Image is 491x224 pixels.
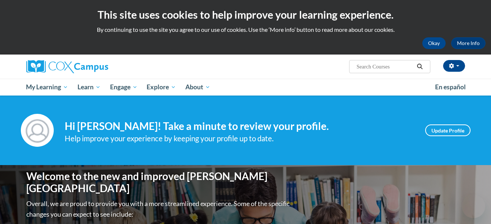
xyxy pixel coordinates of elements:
[65,132,414,145] div: Help improve your experience by keeping your profile up to date.
[21,114,54,147] img: Profile Image
[22,79,73,96] a: My Learning
[185,83,210,92] span: About
[462,195,485,218] iframe: Button to launch messaging window
[105,79,142,96] a: Engage
[425,124,471,136] a: Update Profile
[26,170,291,195] h1: Welcome to the new and improved [PERSON_NAME][GEOGRAPHIC_DATA]
[26,83,68,92] span: My Learning
[26,60,165,73] a: Cox Campus
[414,62,425,71] button: Search
[26,198,291,220] p: Overall, we are proud to provide you with a more streamlined experience. Some of the specific cha...
[142,79,181,96] a: Explore
[26,60,108,73] img: Cox Campus
[430,79,471,95] a: En español
[73,79,105,96] a: Learn
[451,37,486,49] a: More Info
[78,83,101,92] span: Learn
[5,26,486,34] p: By continuing to use the site you agree to our use of cookies. Use the ‘More info’ button to read...
[443,60,465,72] button: Account Settings
[435,83,466,91] span: En español
[181,79,215,96] a: About
[15,79,476,96] div: Main menu
[422,37,446,49] button: Okay
[5,7,486,22] h2: This site uses cookies to help improve your learning experience.
[65,120,414,132] h4: Hi [PERSON_NAME]! Take a minute to review your profile.
[110,83,137,92] span: Engage
[356,62,414,71] input: Search Courses
[147,83,176,92] span: Explore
